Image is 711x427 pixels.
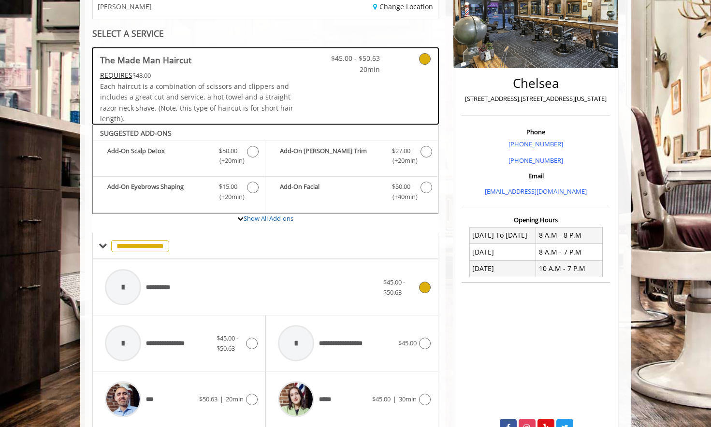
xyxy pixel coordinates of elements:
label: Add-On Scalp Detox [98,146,260,169]
span: 20min [323,64,380,75]
span: $15.00 [219,182,237,192]
td: 8 A.M - 8 P.M [536,227,603,243]
span: $50.63 [199,395,218,403]
a: [PHONE_NUMBER] [508,156,563,165]
td: [DATE] [469,244,536,260]
b: Add-On Scalp Detox [107,146,209,166]
span: $45.00 - $50.63 [217,334,238,353]
b: Add-On Eyebrows Shaping [107,182,209,202]
label: Add-On Facial [270,182,433,204]
span: (+20min ) [387,156,415,166]
td: 8 A.M - 7 P.M [536,244,603,260]
span: $45.00 [372,395,391,403]
span: | [393,395,396,403]
a: [PHONE_NUMBER] [508,140,563,148]
span: Each haircut is a combination of scissors and clippers and includes a great cut and service, a ho... [100,82,293,123]
a: [EMAIL_ADDRESS][DOMAIN_NAME] [485,187,587,196]
h3: Opening Hours [462,216,610,223]
a: Change Location [373,2,433,11]
a: Show All Add-ons [244,214,293,223]
b: Add-On [PERSON_NAME] Trim [280,146,382,166]
b: Add-On Facial [280,182,382,202]
span: [PERSON_NAME] [98,3,152,10]
h3: Phone [464,128,608,135]
b: The Made Man Haircut [100,53,191,67]
div: The Made Man Haircut Add-onS [92,124,439,214]
span: This service needs some Advance to be paid before we block your appointment [100,71,132,80]
label: Add-On Beard Trim [270,146,433,169]
td: [DATE] To [DATE] [469,227,536,243]
span: $45.00 - $50.63 [383,278,405,297]
span: 30min [399,395,417,403]
div: $48.00 [100,70,294,81]
span: (+20min ) [214,192,242,202]
span: $50.00 [392,182,410,192]
span: $45.00 - $50.63 [323,53,380,64]
td: 10 A.M - 7 P.M [536,260,603,277]
label: Add-On Eyebrows Shaping [98,182,260,204]
p: [STREET_ADDRESS],[STREET_ADDRESS][US_STATE] [464,94,608,104]
b: SUGGESTED ADD-ONS [100,128,172,138]
span: (+20min ) [214,156,242,166]
span: | [220,395,223,403]
span: 20min [226,395,244,403]
td: [DATE] [469,260,536,277]
span: (+40min ) [387,192,415,202]
div: SELECT A SERVICE [92,29,439,38]
span: $50.00 [219,146,237,156]
span: $27.00 [392,146,410,156]
h2: Chelsea [464,76,608,90]
span: $45.00 [398,339,417,347]
h3: Email [464,172,608,179]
